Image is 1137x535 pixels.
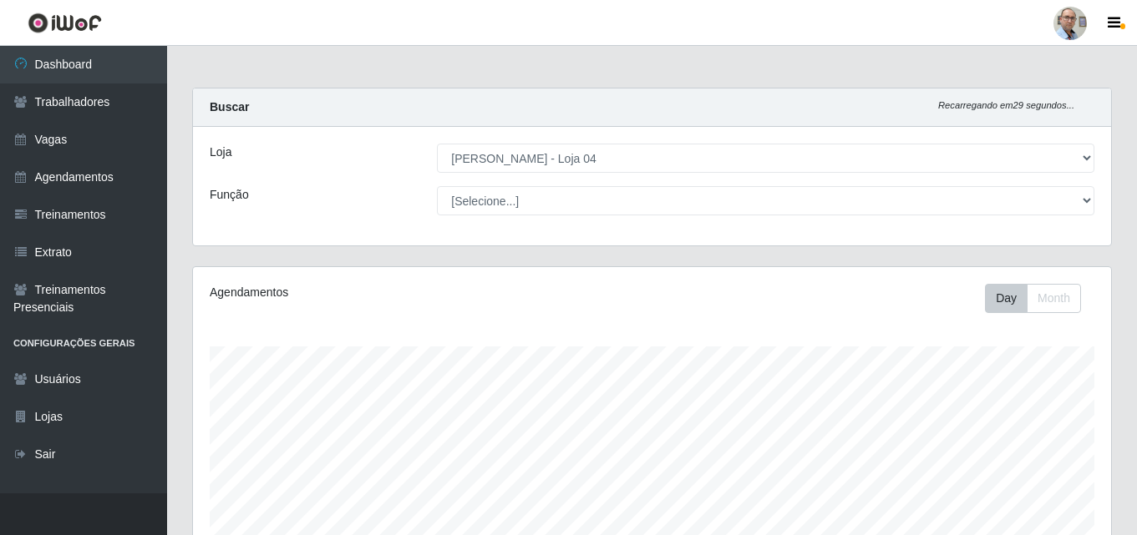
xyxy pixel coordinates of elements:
[1027,284,1081,313] button: Month
[985,284,1028,313] button: Day
[210,144,231,161] label: Loja
[210,284,564,301] div: Agendamentos
[28,13,102,33] img: CoreUI Logo
[210,100,249,114] strong: Buscar
[985,284,1094,313] div: Toolbar with button groups
[985,284,1081,313] div: First group
[938,100,1074,110] i: Recarregando em 29 segundos...
[210,186,249,204] label: Função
